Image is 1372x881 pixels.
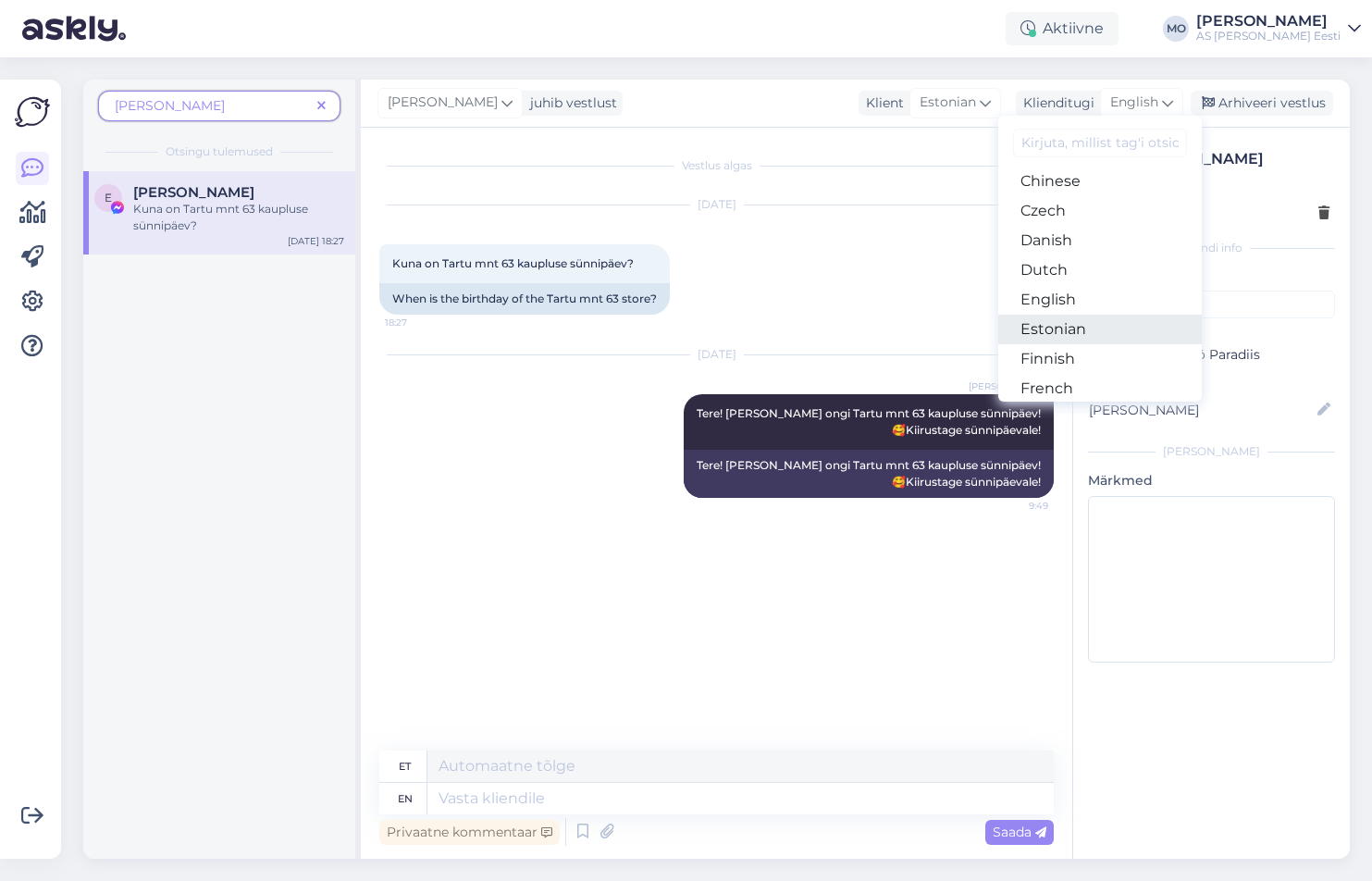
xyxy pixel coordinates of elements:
[979,499,1048,513] span: 9:49
[398,783,413,814] div: en
[998,226,1202,255] a: Danish
[1016,93,1094,113] div: Klienditugi
[1088,267,1335,287] p: Kliendi tag'id
[133,201,344,234] div: Kuna on Tartu mnt 63 kaupluse sünnipäev?
[1163,16,1189,42] div: MO
[1196,14,1361,43] a: [PERSON_NAME]AS [PERSON_NAME] Eesti
[388,93,498,113] span: [PERSON_NAME]
[379,820,560,845] div: Privaatne kommentaar
[1088,372,1335,391] p: Kliendi nimi
[15,94,50,130] img: Askly Logo
[969,379,1048,393] span: [PERSON_NAME]
[379,346,1054,363] div: [DATE]
[998,344,1202,374] a: Finnish
[1088,326,1335,345] p: Facebooki leht
[1088,240,1335,256] div: Kliendi info
[105,191,112,205] span: E
[998,374,1202,403] a: French
[1013,129,1187,157] input: Kirjuta, millist tag'i otsid
[859,93,904,113] div: Klient
[998,315,1202,344] a: Estonian
[1132,148,1329,170] div: [PERSON_NAME]
[523,93,617,113] div: juhib vestlust
[288,234,344,248] div: [DATE] 18:27
[379,196,1054,213] div: [DATE]
[993,824,1046,840] span: Saada
[1191,91,1333,116] div: Arhiveeri vestlus
[1196,29,1341,43] div: AS [PERSON_NAME] Eesti
[1132,170,1329,191] div: # a6t74zuz
[697,406,1044,437] span: Tere! [PERSON_NAME] ongi Tartu mnt 63 kaupluse sünnipäev! 🥰Kiirustage sünnipäevale!
[1110,93,1158,113] span: English
[998,285,1202,315] a: English
[1088,291,1335,318] input: Lisa tag
[1088,471,1335,490] p: Märkmed
[133,184,254,201] span: Ellen Jefremenko
[399,751,411,782] div: et
[379,283,670,315] div: When is the birthday of the Tartu mnt 63 store?
[1088,345,1335,365] p: Abakhan - Käsitöö Paradiis
[115,97,225,114] span: [PERSON_NAME]
[998,167,1202,196] a: Chinese
[998,196,1202,226] a: Czech
[998,255,1202,285] a: Dutch
[1006,12,1119,45] div: Aktiivne
[1088,443,1335,460] div: [PERSON_NAME]
[392,256,634,270] span: Kuna on Tartu mnt 63 kaupluse sünnipäev?
[1089,400,1314,420] input: Lisa nimi
[385,316,454,329] span: 18:27
[166,143,273,160] span: Otsingu tulemused
[379,157,1054,174] div: Vestlus algas
[920,93,976,113] span: Estonian
[684,450,1054,498] div: Tere! [PERSON_NAME] ongi Tartu mnt 63 kaupluse sünnipäev! 🥰Kiirustage sünnipäevale!
[1196,14,1341,29] div: [PERSON_NAME]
